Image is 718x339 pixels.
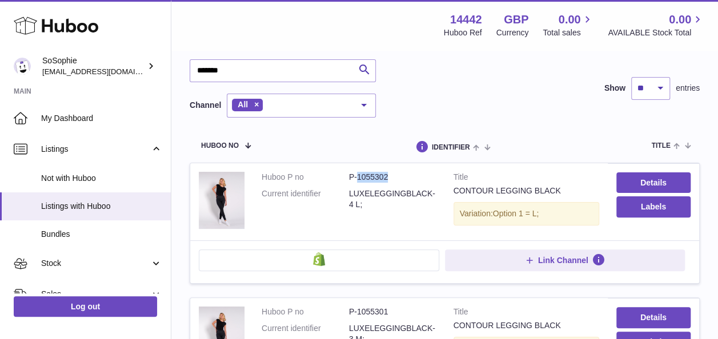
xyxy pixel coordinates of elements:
[496,27,529,38] div: Currency
[41,229,162,240] span: Bundles
[604,83,625,94] label: Show
[454,202,599,225] div: Variation:
[238,100,248,109] span: All
[41,289,150,300] span: Sales
[349,172,436,183] dd: P-1055302
[262,172,349,183] dt: Huboo P no
[543,12,593,38] a: 0.00 Total sales
[41,258,150,269] span: Stock
[454,185,599,196] div: CONTOUR LEGGING BLACK
[504,12,528,27] strong: GBP
[616,196,691,217] button: Labels
[608,27,704,38] span: AVAILABLE Stock Total
[543,27,593,38] span: Total sales
[14,296,157,317] a: Log out
[41,113,162,124] span: My Dashboard
[190,100,221,111] label: Channel
[676,83,700,94] span: entries
[41,144,150,155] span: Listings
[608,12,704,38] a: 0.00 AVAILABLE Stock Total
[669,12,691,27] span: 0.00
[262,188,349,210] dt: Current identifier
[432,144,470,151] span: identifier
[444,27,482,38] div: Huboo Ref
[538,255,588,265] span: Link Channel
[199,172,244,229] img: CONTOUR LEGGING BLACK
[42,55,145,77] div: SoSophie
[201,142,239,150] span: Huboo no
[42,67,168,76] span: [EMAIL_ADDRESS][DOMAIN_NAME]
[313,252,325,266] img: shopify-small.png
[41,201,162,212] span: Listings with Huboo
[616,307,691,328] a: Details
[41,173,162,184] span: Not with Huboo
[445,249,685,271] button: Link Channel
[454,172,599,185] strong: Title
[262,306,349,317] dt: Huboo P no
[651,142,670,150] span: title
[493,209,539,218] span: Option 1 = L;
[559,12,581,27] span: 0.00
[616,172,691,193] a: Details
[349,188,436,210] dd: LUXELEGGINGBLACK-4 L;
[454,306,599,320] strong: Title
[14,58,31,75] img: internalAdmin-14442@internal.huboo.com
[450,12,482,27] strong: 14442
[349,306,436,317] dd: P-1055301
[454,320,599,331] div: CONTOUR LEGGING BLACK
